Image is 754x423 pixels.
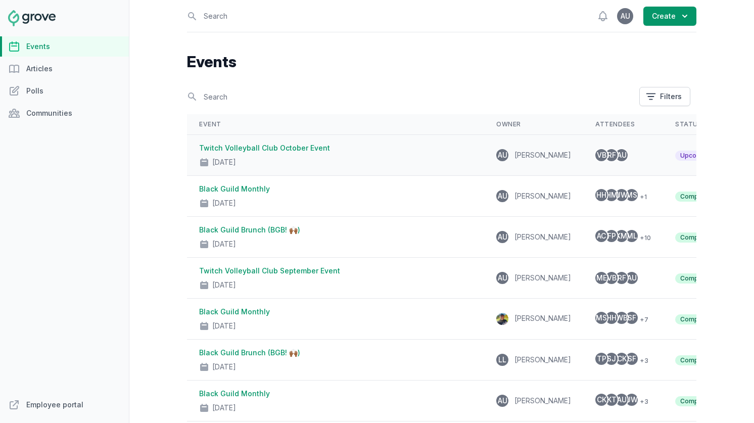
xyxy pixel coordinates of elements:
span: [PERSON_NAME] [514,314,571,322]
span: SF [628,355,636,362]
span: + 7 [636,314,648,326]
span: [PERSON_NAME] [514,273,571,282]
a: Twitch Volleyball Club September Event [199,266,340,275]
span: KT [607,396,617,403]
h1: Events [187,53,696,71]
span: SF [628,314,636,321]
span: Complete [675,232,715,243]
span: + 3 [636,355,648,367]
span: AU [617,152,627,159]
button: AU [617,8,633,24]
div: [DATE] [212,239,236,249]
span: + 1 [636,191,647,203]
th: Status [663,114,728,135]
a: Black Guild Brunch (BGB! 🙌🏾) [199,348,300,357]
div: [DATE] [212,403,236,413]
span: HH [606,314,617,321]
div: [DATE] [212,198,236,208]
span: MS [626,192,637,199]
a: Black Guild Monthly [199,307,270,316]
span: AU [498,274,507,281]
span: MS [596,314,607,321]
span: VB [607,274,617,281]
button: Create [643,7,696,26]
span: FP [607,232,616,240]
div: [DATE] [212,321,236,331]
span: SJ [607,355,616,362]
span: CK [597,396,606,403]
span: AU [498,193,507,200]
span: WB [616,314,628,321]
span: [PERSON_NAME] [514,151,571,159]
span: [PERSON_NAME] [514,232,571,241]
span: JW [626,396,638,403]
span: RF [607,152,616,159]
span: VB [597,152,606,159]
span: RF [618,274,626,281]
span: AU [498,397,507,404]
span: Complete [675,314,715,324]
span: [PERSON_NAME] [514,192,571,200]
span: AU [617,396,627,403]
th: Event [187,114,484,135]
span: TP [597,355,606,362]
th: Attendees [583,114,663,135]
span: ME [596,274,607,281]
span: + 3 [636,396,648,408]
span: Upcoming [675,151,716,161]
span: KM [616,232,627,240]
a: Black Guild Monthly [199,389,270,398]
span: Complete [675,273,715,284]
span: + 10 [636,232,651,244]
span: CK [617,355,627,362]
input: Search [187,88,633,106]
span: ML [627,232,637,240]
div: [DATE] [212,362,236,372]
div: [DATE] [212,157,236,167]
span: Complete [675,355,715,365]
img: Grove [8,10,56,26]
span: [PERSON_NAME] [514,396,571,405]
button: Filters [639,87,690,106]
span: JW [616,192,628,199]
span: AU [621,13,630,20]
a: Black Guild Monthly [199,184,270,193]
a: Black Guild Brunch (BGB! 🙌🏾) [199,225,300,234]
div: [DATE] [212,280,236,290]
span: Complete [675,192,715,202]
span: AC [597,232,606,240]
span: AU [498,152,507,159]
span: Complete [675,396,715,406]
span: LL [498,356,506,363]
span: HM [606,192,618,199]
th: Owner [484,114,583,135]
span: AU [627,274,637,281]
span: AU [498,233,507,241]
span: HH [596,192,606,199]
span: [PERSON_NAME] [514,355,571,364]
a: Twitch Volleyball Club October Event [199,144,330,152]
